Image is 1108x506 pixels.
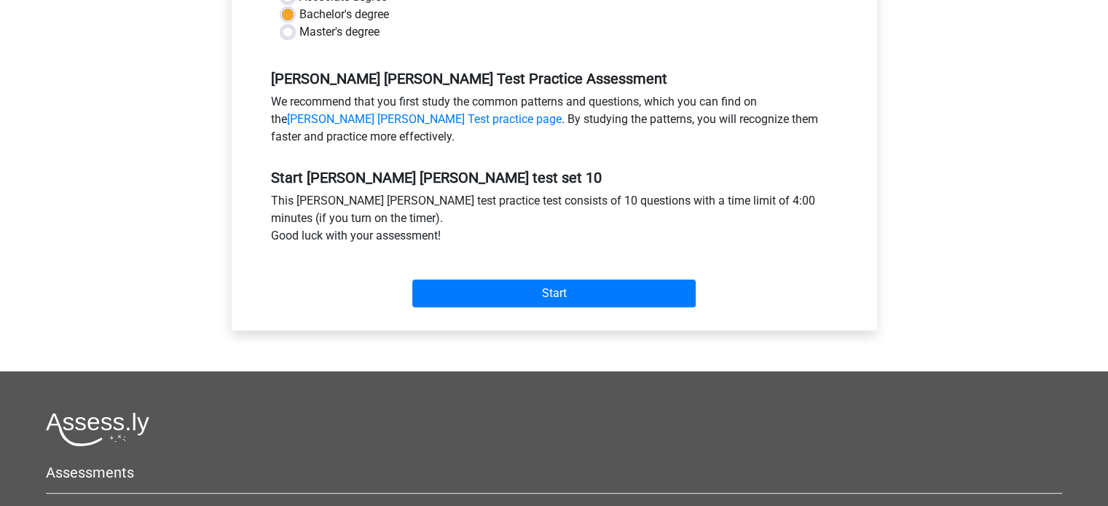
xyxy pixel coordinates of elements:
[46,464,1062,481] h5: Assessments
[271,169,838,186] h5: Start [PERSON_NAME] [PERSON_NAME] test set 10
[299,23,380,41] label: Master's degree
[287,112,562,126] a: [PERSON_NAME] [PERSON_NAME] Test practice page
[260,192,849,250] div: This [PERSON_NAME] [PERSON_NAME] test practice test consists of 10 questions with a time limit of...
[46,412,149,446] img: Assessly logo
[299,6,389,23] label: Bachelor's degree
[260,93,849,151] div: We recommend that you first study the common patterns and questions, which you can find on the . ...
[271,70,838,87] h5: [PERSON_NAME] [PERSON_NAME] Test Practice Assessment
[412,280,696,307] input: Start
